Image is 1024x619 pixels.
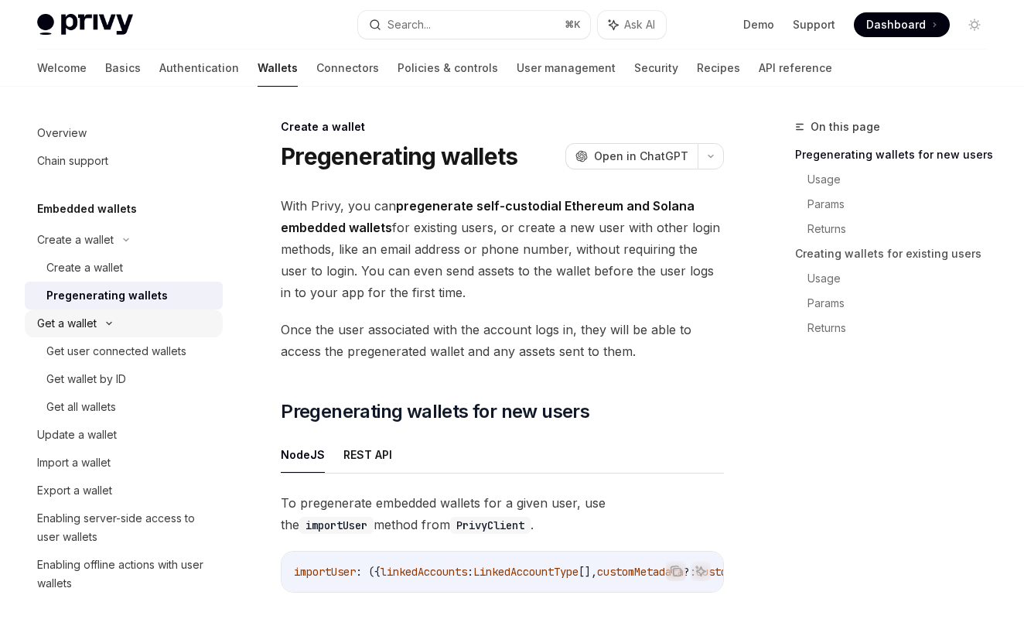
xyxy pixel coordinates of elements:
[281,492,724,535] span: To pregenerate embedded wallets for a given user, use the method from .
[381,565,467,579] span: linkedAccounts
[467,565,473,579] span: :
[37,509,213,546] div: Enabling server-side access to user wallets
[962,12,987,37] button: Toggle dark mode
[854,12,950,37] a: Dashboard
[594,149,688,164] span: Open in ChatGPT
[398,50,498,87] a: Policies & controls
[258,50,298,87] a: Wallets
[37,481,112,500] div: Export a wallet
[37,314,97,333] div: Get a wallet
[37,14,133,36] img: light logo
[743,17,774,32] a: Demo
[25,421,223,449] a: Update a wallet
[666,561,686,581] button: Copy the contents from the code block
[793,17,835,32] a: Support
[807,167,999,192] a: Usage
[281,142,517,170] h1: Pregenerating wallets
[281,399,589,424] span: Pregenerating wallets for new users
[281,195,724,303] span: With Privy, you can for existing users, or create a new user with other login methods, like an em...
[807,266,999,291] a: Usage
[46,370,126,388] div: Get wallet by ID
[807,217,999,241] a: Returns
[691,561,711,581] button: Ask AI
[37,231,114,249] div: Create a wallet
[343,436,392,473] button: REST API
[37,50,87,87] a: Welcome
[37,426,117,444] div: Update a wallet
[25,365,223,393] a: Get wallet by ID
[387,15,431,34] div: Search...
[37,152,108,170] div: Chain support
[759,50,832,87] a: API reference
[25,119,223,147] a: Overview
[25,449,223,477] a: Import a wallet
[37,200,137,218] h5: Embedded wallets
[624,17,655,32] span: Ask AI
[37,453,111,472] div: Import a wallet
[866,17,926,32] span: Dashboard
[281,319,724,362] span: Once the user associated with the account logs in, they will be able to access the pregenerated w...
[25,254,223,282] a: Create a wallet
[565,19,581,31] span: ⌘ K
[597,565,684,579] span: customMetadata
[25,393,223,421] a: Get all wallets
[281,198,695,235] strong: pregenerate self-custodial Ethereum and Solana embedded wallets
[358,11,591,39] button: Search...⌘K
[356,565,381,579] span: : ({
[517,50,616,87] a: User management
[159,50,239,87] a: Authentication
[37,556,213,593] div: Enabling offline actions with user wallets
[25,282,223,309] a: Pregenerating wallets
[450,517,531,534] code: PrivyClient
[46,258,123,277] div: Create a wallet
[811,118,880,136] span: On this page
[281,119,724,135] div: Create a wallet
[25,477,223,504] a: Export a wallet
[25,551,223,597] a: Enabling offline actions with user wallets
[634,50,678,87] a: Security
[795,142,999,167] a: Pregenerating wallets for new users
[807,192,999,217] a: Params
[473,565,579,579] span: LinkedAccountType
[807,291,999,316] a: Params
[299,517,374,534] code: importUser
[697,50,740,87] a: Recipes
[565,143,698,169] button: Open in ChatGPT
[807,316,999,340] a: Returns
[46,342,186,361] div: Get user connected wallets
[316,50,379,87] a: Connectors
[37,124,87,142] div: Overview
[598,11,666,39] button: Ask AI
[579,565,597,579] span: [],
[294,565,356,579] span: importUser
[25,337,223,365] a: Get user connected wallets
[25,504,223,551] a: Enabling server-side access to user wallets
[25,147,223,175] a: Chain support
[795,241,999,266] a: Creating wallets for existing users
[46,398,116,416] div: Get all wallets
[46,286,168,305] div: Pregenerating wallets
[281,436,325,473] button: NodeJS
[105,50,141,87] a: Basics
